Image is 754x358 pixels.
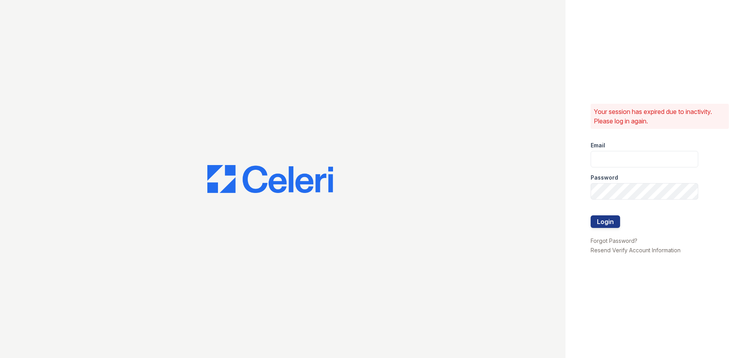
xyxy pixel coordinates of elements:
p: Your session has expired due to inactivity. Please log in again. [594,107,726,126]
a: Forgot Password? [591,237,637,244]
label: Email [591,141,605,149]
button: Login [591,215,620,228]
a: Resend Verify Account Information [591,247,681,253]
label: Password [591,174,618,182]
img: CE_Logo_Blue-a8612792a0a2168367f1c8372b55b34899dd931a85d93a1a3d3e32e68fde9ad4.png [207,165,333,193]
